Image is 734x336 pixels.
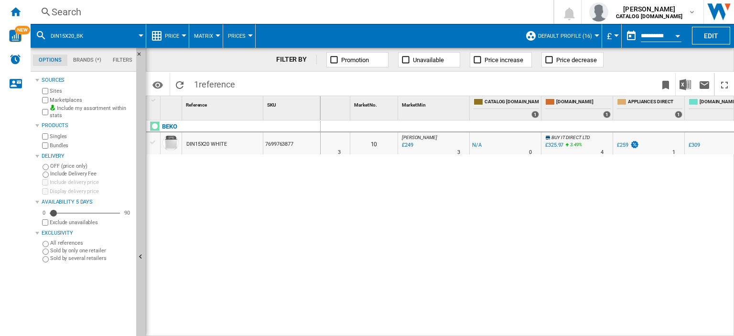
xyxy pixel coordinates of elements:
input: Sold by several retailers [43,256,49,262]
label: Bundles [50,142,132,149]
span: 1 [189,73,240,93]
div: £325.97 [545,142,563,148]
div: 1 offers sold by CATALOG BEKO.UK [531,111,539,118]
label: Exclude unavailables [50,219,132,226]
span: Unavailable [413,56,444,64]
button: Prices [228,24,250,48]
md-slider: Availability [50,208,120,218]
div: Sort None [400,96,469,111]
div: 90 [122,209,132,217]
input: Marketplaces [42,97,48,103]
label: Sites [50,87,132,95]
span: Price [165,33,179,39]
div: £309 [689,142,700,148]
input: Singles [42,133,48,140]
md-tab-item: Brands (*) [67,54,107,66]
span: Market Min [402,102,426,108]
label: Include delivery price [50,179,132,186]
div: 7699763877 [263,132,320,154]
label: Include my assortment within stats [50,105,132,119]
span: Price decrease [556,56,597,64]
input: All references [43,241,49,247]
div: 0 [40,209,48,217]
b: CATALOG [DOMAIN_NAME] [616,13,682,20]
div: Exclusivity [42,229,132,237]
div: Price [151,24,184,48]
span: Reference [186,102,207,108]
span: CATALOG [DOMAIN_NAME] [485,98,539,107]
img: promotionV3.png [630,141,639,149]
div: Last updated : Thursday, 2 October 2025 12:05 [400,141,413,150]
div: Delivery [42,152,132,160]
img: wise-card.svg [9,30,22,42]
button: Open calendar [669,26,686,43]
button: Hide [136,48,148,65]
div: Sort None [352,96,398,111]
button: Maximize [715,73,734,96]
div: Delivery Time : 3 days [338,148,341,157]
div: Default profile (16) [525,24,597,48]
div: Products [42,122,132,130]
button: £ [607,24,616,48]
img: profile.jpg [589,2,608,22]
span: Price increase [485,56,523,64]
img: excel-24x24.png [680,79,691,90]
div: Delivery Time : 3 days [457,148,460,157]
span: NEW [15,26,30,34]
span: SKU [267,102,276,108]
div: Sort None [162,96,182,111]
label: All references [50,239,132,247]
label: Marketplaces [50,97,132,104]
label: OFF (price only) [50,163,132,170]
input: Display delivery price [42,188,48,195]
div: FILTER BY [276,55,317,65]
div: Market Min Sort None [400,96,469,111]
span: [PERSON_NAME] [402,135,437,140]
md-menu: Currency [602,24,622,48]
span: Promotion [341,56,369,64]
input: Sold by only one retailer [43,249,49,255]
button: Bookmark this report [656,73,675,96]
div: £309 [687,141,700,150]
label: Sold by only one retailer [50,247,132,254]
label: Singles [50,133,132,140]
div: Delivery Time : 1 day [672,148,675,157]
div: Sort None [265,96,320,111]
button: Price decrease [541,52,604,67]
md-tab-item: Options [33,54,67,66]
div: Market No. Sort None [352,96,398,111]
input: Display delivery price [42,219,48,226]
div: SKU Sort None [265,96,320,111]
div: 1 offers sold by AMAZON.CO.UK [603,111,611,118]
span: Prices [228,33,246,39]
div: Delivery Time : 0 day [529,148,532,157]
label: Include Delivery Fee [50,170,132,177]
input: OFF (price only) [43,164,49,170]
span: £ [607,31,612,41]
div: Sources [42,76,132,84]
input: Include Delivery Fee [43,172,49,178]
div: £259 [615,141,639,150]
button: Matrix [194,24,218,48]
span: [DOMAIN_NAME] [556,98,611,107]
img: mysite-bg-18x18.png [50,105,55,110]
div: Search [52,5,529,19]
div: [DOMAIN_NAME] 1 offers sold by AMAZON.CO.UK [543,96,613,120]
div: APPLIANCES DIRECT 1 offers sold by APPLIANCES DIRECT [615,96,684,120]
input: Include delivery price [42,179,48,185]
button: Reload [170,73,189,96]
button: md-calendar [622,26,641,45]
div: £325.97 [544,141,563,150]
input: Sites [42,88,48,94]
label: Display delivery price [50,188,132,195]
div: DIN15X20 WHITE [186,133,227,155]
div: Reference Sort None [184,96,263,111]
div: Availability 5 Days [42,198,132,206]
div: N/A [472,141,482,150]
button: Edit [692,27,730,44]
button: Price [165,24,184,48]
